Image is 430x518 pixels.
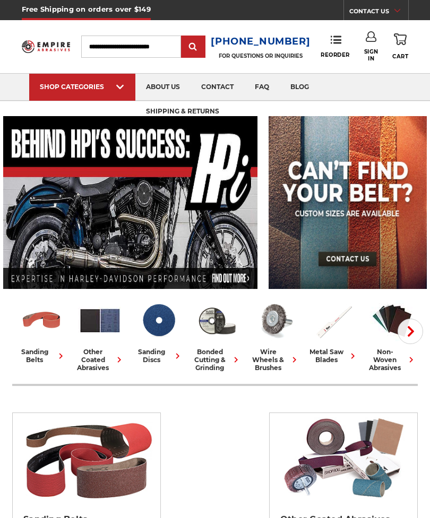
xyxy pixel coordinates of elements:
img: Sanding Discs [136,298,180,343]
img: Sanding Belts [20,298,64,343]
a: other coated abrasives [75,298,125,372]
img: Non-woven Abrasives [370,298,414,343]
img: Metal Saw Blades [312,298,356,343]
a: contact [191,74,244,101]
a: Cart [392,31,408,62]
a: [PHONE_NUMBER] [211,34,310,49]
img: promo banner for custom belts. [269,116,427,289]
div: sanding belts [16,348,66,364]
div: non-woven abrasives [367,348,417,372]
img: Other Coated Abrasives [78,298,122,343]
img: Wire Wheels & Brushes [253,298,297,343]
div: wire wheels & brushes [250,348,300,372]
span: Reorder [321,51,350,58]
input: Submit [183,37,204,58]
a: metal saw blades [308,298,358,364]
div: metal saw blades [308,348,358,364]
div: other coated abrasives [75,348,125,372]
img: Other Coated Abrasives [275,413,412,503]
img: Sanding Belts [18,413,156,503]
div: SHOP CATEGORIES [40,83,125,91]
img: Empire Abrasives [22,37,71,56]
a: sanding belts [16,298,66,364]
div: sanding discs [133,348,183,364]
img: Banner for an interview featuring Horsepower Inc who makes Harley performance upgrades featured o... [3,116,257,289]
a: Reorder [321,35,350,58]
div: bonded cutting & grinding [192,348,242,372]
a: wire wheels & brushes [250,298,300,372]
a: sanding discs [133,298,183,364]
a: faq [244,74,280,101]
a: CONTACT US [349,5,408,20]
span: Sign In [364,48,379,62]
a: non-woven abrasives [367,298,417,372]
a: blog [280,74,320,101]
img: Bonded Cutting & Grinding [195,298,239,343]
a: bonded cutting & grinding [192,298,242,372]
button: Next [398,319,423,344]
a: shipping & returns [135,99,230,126]
span: Cart [392,53,408,60]
a: about us [135,74,191,101]
p: FOR QUESTIONS OR INQUIRIES [211,52,310,59]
